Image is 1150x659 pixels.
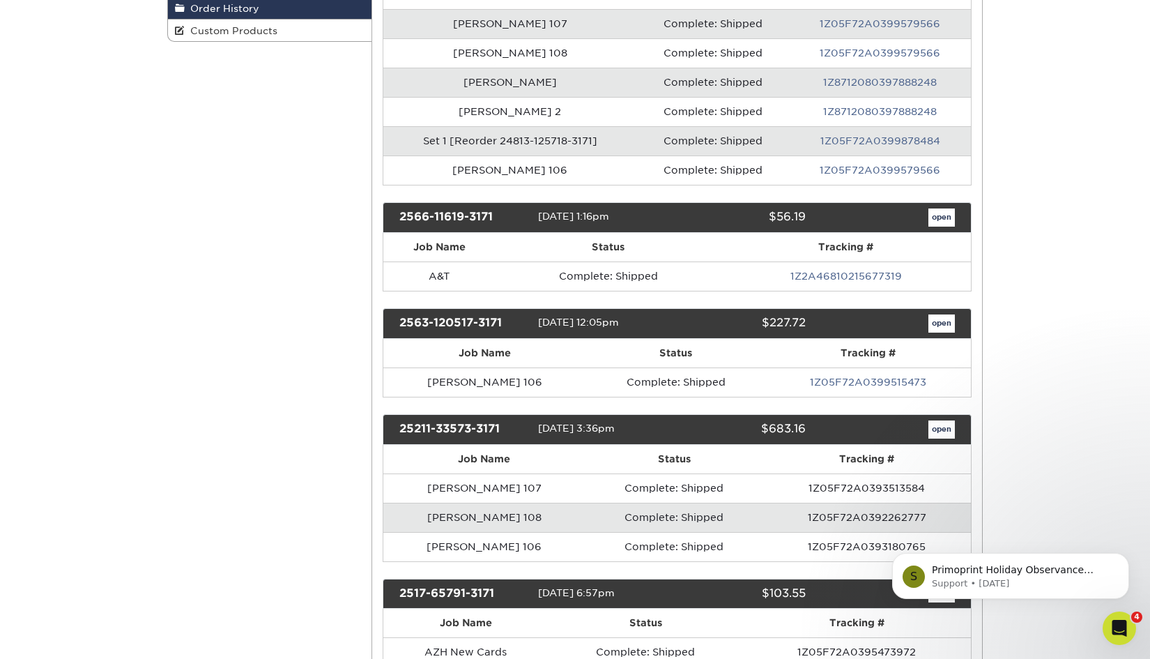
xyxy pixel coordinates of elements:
[185,25,277,36] span: Custom Products
[383,262,496,291] td: A&T
[763,474,971,503] td: 1Z05F72A0393513584
[585,445,762,474] th: Status
[928,315,955,333] a: open
[820,18,940,29] a: 1Z05F72A0399579566
[383,503,586,532] td: [PERSON_NAME] 108
[22,363,217,431] div: If you have any questions about this issue or need further assistance, please visit our support c...
[22,457,33,468] button: Emoji picker
[637,97,790,126] td: Complete: Shipped
[22,199,186,224] b: Template Lines - Set 4 and 5 - [PERSON_NAME]
[496,262,721,291] td: Complete: Shipped
[743,609,971,637] th: Tracking #
[1103,612,1136,645] iframe: Intercom live chat
[389,315,538,333] div: 2563-120517-3171
[22,321,217,335] div: --
[11,80,268,580] div: Matthew says…
[11,80,229,549] div: ACTION REQUIRED: Primoprint Order 25813-32387-3171Thank you for placing your order with Primoprin...
[538,587,615,598] span: [DATE] 6:57pm
[765,339,971,368] th: Tracking #
[538,211,609,222] span: [DATE] 1:16pm
[22,89,217,116] div: ACTION REQUIRED: Primoprint Order 25813-32387-3171
[218,6,245,32] button: Home
[238,451,261,474] button: Send a message…
[585,474,762,503] td: Complete: Shipped
[22,123,217,177] div: Thank you for placing your order with Primoprint. During our pre-flight inspection, we found the ...
[383,156,637,185] td: [PERSON_NAME] 106
[383,532,586,561] td: [PERSON_NAME] 106
[383,339,587,368] th: Job Name
[587,339,765,368] th: Status
[383,609,549,637] th: Job Name
[496,233,721,262] th: Status
[383,445,586,474] th: Job Name
[637,68,790,97] td: Complete: Shipped
[538,423,615,434] span: [DATE] 3:36pm
[245,6,270,31] div: Close
[383,68,637,97] td: [PERSON_NAME]
[383,97,637,126] td: [PERSON_NAME] 2
[820,165,940,176] a: 1Z05F72A0399579566
[66,457,77,468] button: Upload attachment
[12,427,267,451] textarea: Message…
[22,185,217,294] div: Your files contain pink template lines that will appear on the final product when printed. Please...
[383,233,496,262] th: Job Name
[666,585,815,603] div: $103.55
[389,585,538,603] div: 2517-65791-3171
[585,532,762,561] td: Complete: Shipped
[637,38,790,68] td: Complete: Shipped
[3,616,118,654] iframe: Google Customer Reviews
[383,368,587,397] td: [PERSON_NAME] 106
[763,532,971,561] td: 1Z05F72A0393180765
[383,474,586,503] td: [PERSON_NAME] 107
[389,209,538,227] div: 2566-11619-3171
[666,209,815,227] div: $56.19
[383,9,637,38] td: [PERSON_NAME] 107
[637,156,790,185] td: Complete: Shipped
[185,3,259,14] span: Order History
[823,106,937,117] a: 1Z8712080397888248
[168,20,371,41] a: Custom Products
[810,377,926,388] a: 1Z05F72A0399515473
[820,47,940,59] a: 1Z05F72A0399579566
[763,503,971,532] td: 1Z05F72A0392262777
[89,457,100,468] button: Start recording
[928,209,955,227] a: open
[1131,612,1142,623] span: 4
[587,368,765,397] td: Complete: Shipped
[389,421,538,439] div: 25211-33573-3171
[637,126,790,156] td: Complete: Shipped
[585,503,762,532] td: Complete: Shipped
[22,391,176,416] a: [URL][DOMAIN_NAME]
[383,38,637,68] td: [PERSON_NAME] 108
[68,17,130,31] p: Active 1h ago
[928,421,955,439] a: open
[44,457,55,468] button: Gif picker
[549,609,743,637] th: Status
[763,445,971,474] th: Tracking #
[538,317,619,328] span: [DATE] 12:05pm
[68,7,158,17] h1: [PERSON_NAME]
[383,126,637,156] td: Set 1 [Reorder 24813-125718-3171]
[823,77,937,88] a: 1Z8712080397888248
[666,315,815,333] div: $227.72
[721,233,971,262] th: Tracking #
[666,421,815,439] div: $683.16
[790,271,902,282] a: 1Z2A46810215677319
[637,9,790,38] td: Complete: Shipped
[871,524,1150,621] iframe: Intercom notifications message
[820,135,940,146] a: 1Z05F72A0399878484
